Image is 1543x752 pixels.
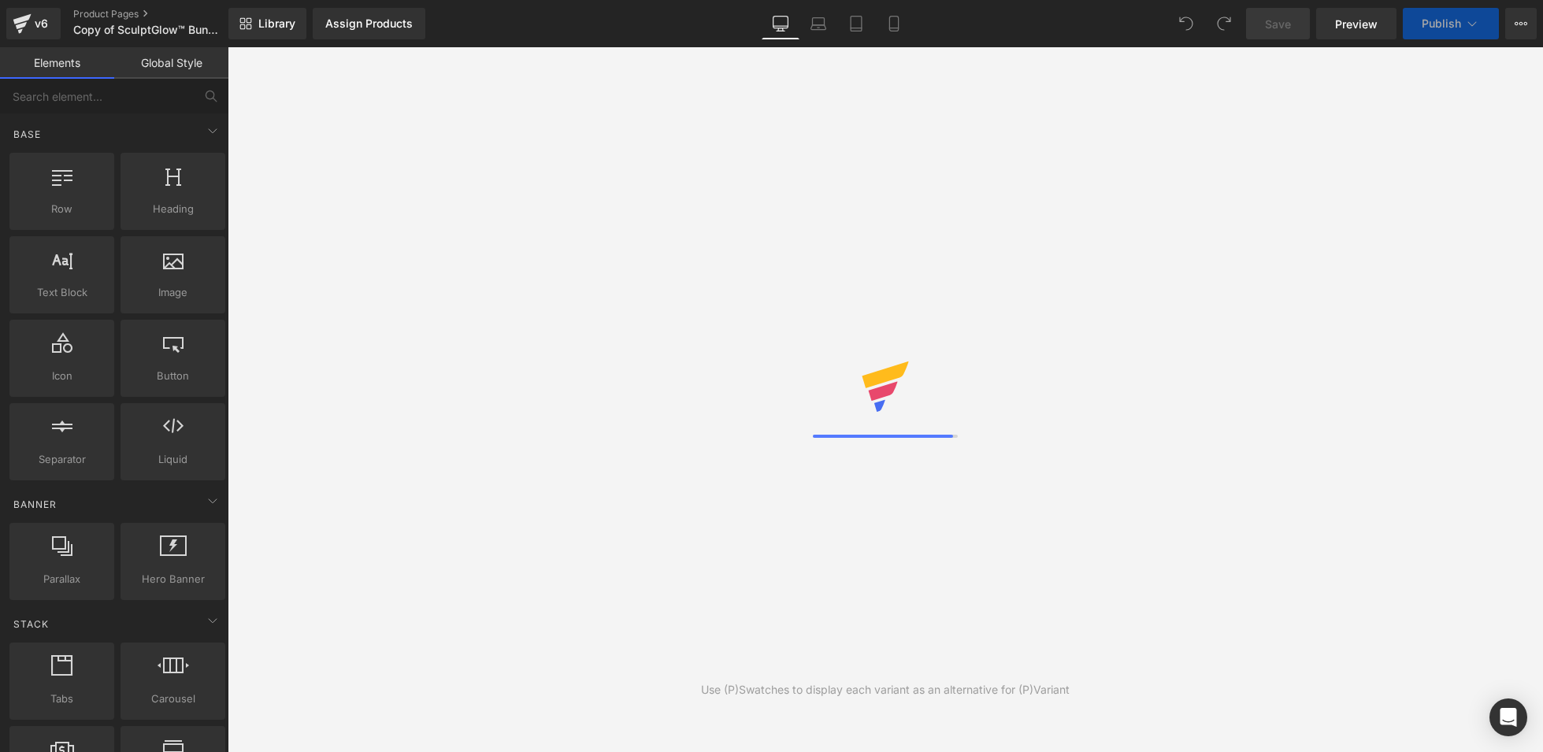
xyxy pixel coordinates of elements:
span: Image [125,284,221,301]
span: Copy of SculptGlow™ Bundler Page [73,24,224,36]
span: Save [1265,16,1291,32]
a: New Library [228,8,306,39]
span: Parallax [14,571,109,587]
a: Tablet [837,8,875,39]
a: Laptop [799,8,837,39]
span: Hero Banner [125,571,221,587]
button: Publish [1403,8,1499,39]
span: Publish [1422,17,1461,30]
span: Text Block [14,284,109,301]
span: Carousel [125,691,221,707]
a: Desktop [762,8,799,39]
span: Banner [12,497,58,512]
span: Heading [125,201,221,217]
a: Product Pages [73,8,254,20]
button: Undo [1170,8,1202,39]
a: Global Style [114,47,228,79]
span: Base [12,127,43,142]
div: Open Intercom Messenger [1489,698,1527,736]
span: Separator [14,451,109,468]
span: Row [14,201,109,217]
a: v6 [6,8,61,39]
span: Preview [1335,16,1378,32]
div: Use (P)Swatches to display each variant as an alternative for (P)Variant [701,681,1070,698]
span: Stack [12,617,50,632]
span: Icon [14,368,109,384]
span: Button [125,368,221,384]
span: Tabs [14,691,109,707]
a: Mobile [875,8,913,39]
button: Redo [1208,8,1240,39]
span: Library [258,17,295,31]
div: Assign Products [325,17,413,30]
a: Preview [1316,8,1396,39]
span: Liquid [125,451,221,468]
button: More [1505,8,1537,39]
div: v6 [32,13,51,34]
